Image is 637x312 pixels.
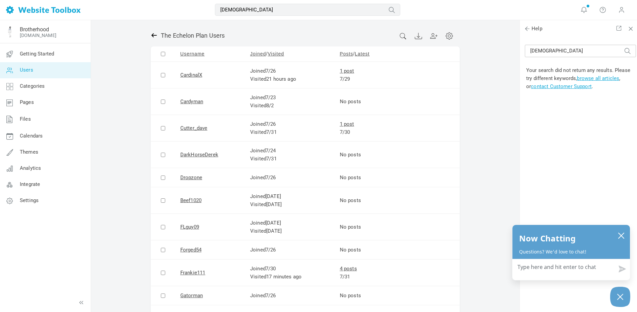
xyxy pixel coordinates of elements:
a: Cardyman [180,99,203,105]
img: logo_orange.svg [11,11,16,16]
a: Frankie111 [180,270,206,276]
span: Pages [20,99,34,105]
time: 7/26 [266,68,276,74]
span: Back [524,25,531,32]
time: 21 hours ago [266,76,296,82]
time: 7/31 [266,129,277,135]
a: DarkHorseDerek [180,152,218,158]
div: Domain Overview [26,40,60,44]
img: website_grey.svg [11,17,16,23]
span: Integrate [20,181,40,187]
td: Joined Visited [245,260,335,286]
span: Getting Started [20,51,54,57]
span: Analytics [20,165,41,171]
td: No posts [335,142,393,168]
td: Joined Visited [245,62,335,88]
td: / [335,46,393,62]
span: Files [20,116,31,122]
td: Joined Visited [245,187,335,214]
td: Joined [245,168,335,187]
a: Visited [268,51,284,56]
time: [DATE] [266,220,281,226]
a: CardinalX [180,72,202,78]
span: Settings [20,197,39,203]
span: Users [20,67,33,73]
td: Joined Visited [245,142,335,168]
a: Posts [340,51,353,56]
td: Joined [245,286,335,305]
p: Questions? We'd love to chat! [519,248,623,255]
time: 7/26 [266,292,276,299]
time: 7/30 [266,266,276,272]
time: 7/31 [266,156,277,162]
a: browse all articles [577,75,619,81]
td: No posts [335,88,393,115]
button: Close Chatbox [610,287,630,307]
time: 7/24 [266,148,276,154]
a: Gatorman [180,292,203,299]
h2: Now Chatting [519,232,576,245]
span: Categories [20,83,45,89]
a: Forged54 [180,247,201,253]
span: Calendars [20,133,43,139]
h2: The Echelon Plan Users [151,32,460,40]
div: Domain: [DOMAIN_NAME] [17,17,74,23]
td: Joined [245,240,335,260]
a: Brotherhood [20,26,49,33]
a: 1 post [340,68,354,74]
div: olark chatbox [512,225,630,280]
time: 7/30 [340,129,350,135]
time: [DATE] [266,201,282,207]
time: 17 minutes ago [266,274,302,280]
a: FLguy09 [180,224,199,230]
td: No posts [335,168,393,187]
time: 8/2 [266,103,274,109]
div: v 4.0.25 [19,11,33,16]
time: 7/23 [266,94,276,101]
td: Joined Visited [245,214,335,240]
td: Your search did not return any results. Please try different keywords, , or . [525,65,636,92]
td: No posts [335,187,393,214]
a: contact Customer Support [531,83,592,89]
td: No posts [335,286,393,305]
img: tab_keywords_by_traffic_grey.svg [67,39,72,44]
span: Themes [20,149,38,155]
a: Dropzone [180,174,202,181]
td: No posts [335,214,393,240]
img: tab_domain_overview_orange.svg [18,39,24,44]
button: Send message [613,261,630,277]
a: Username [180,51,205,56]
a: Cutter_dave [180,125,208,131]
time: [DATE] [266,193,281,199]
time: 7/29 [340,76,350,82]
td: Joined Visited [245,88,335,115]
input: Select or de-select all members [161,52,165,56]
input: Tell us what you're looking for [525,45,636,57]
a: Beef1020 [180,197,201,203]
time: 7/26 [266,174,276,181]
a: [DOMAIN_NAME] [20,33,56,38]
div: Keywords by Traffic [74,40,113,44]
td: Joined Visited [245,115,335,142]
a: Joined [250,51,266,56]
a: Latest [355,51,370,56]
td: No posts [335,240,393,260]
button: close chatbox [616,231,627,240]
td: / [245,46,335,62]
time: 7/31 [340,274,350,280]
img: Facebook%20Profile%20Pic%20Guy%20Blue%20Best.png [4,27,15,37]
time: 7/26 [266,247,276,253]
span: Help [525,25,542,32]
a: 1 post [340,121,354,127]
a: 4 posts [340,266,357,272]
time: 7/26 [266,121,276,127]
input: Tell us what you're looking for [215,4,400,16]
time: [DATE] [266,228,282,234]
